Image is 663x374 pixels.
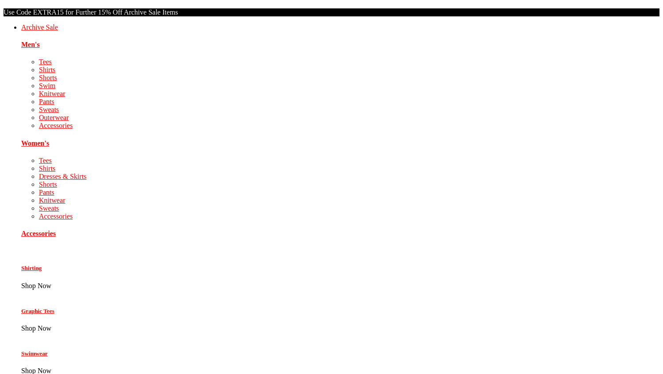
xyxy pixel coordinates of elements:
[39,114,69,121] a: Outerwear
[21,324,51,332] span: Shop Now
[39,197,65,204] a: Knitwear
[39,82,55,89] a: Swim
[21,350,48,357] a: Swimwear
[39,58,52,66] a: Tees
[39,157,52,164] a: Tees
[21,265,42,271] a: Shirting
[39,212,72,220] a: Accessories
[39,165,55,172] a: Shirts
[39,98,54,105] a: Pants
[21,41,40,48] a: Men's
[21,308,54,314] a: Graphic Tees
[21,230,56,237] a: Accessories
[39,173,87,180] a: Dresses & Skirts
[21,282,51,289] span: Shop Now
[39,66,55,73] a: Shirts
[21,139,49,147] a: Women's
[39,74,57,81] a: Shorts
[39,90,65,97] a: Knitwear
[39,189,54,196] a: Pants
[21,23,58,31] a: Archive Sale
[39,204,59,212] a: Sweats
[4,8,659,16] p: Use Code EXTRA15 for Further 15% Off Archive Sale Items
[39,122,72,129] a: Accessories
[39,181,57,188] a: Shorts
[39,106,59,113] a: Sweats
